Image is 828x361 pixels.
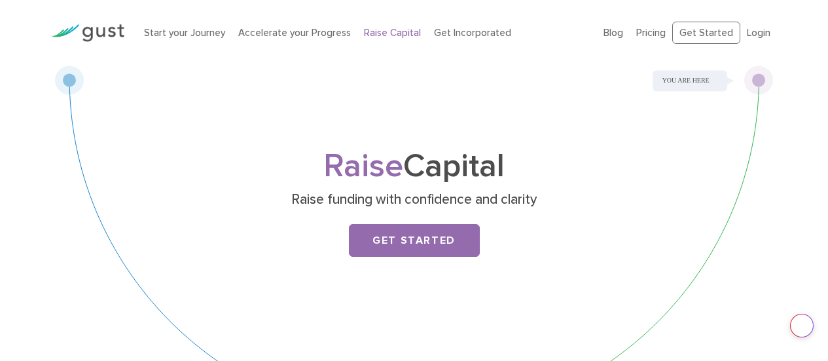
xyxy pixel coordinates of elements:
[364,27,421,39] a: Raise Capital
[156,151,673,181] h1: Capital
[603,27,623,39] a: Blog
[323,147,403,185] span: Raise
[349,224,480,257] a: Get Started
[160,191,668,209] p: Raise funding with confidence and clarity
[672,22,740,45] a: Get Started
[636,27,666,39] a: Pricing
[51,24,124,42] img: Gust Logo
[238,27,351,39] a: Accelerate your Progress
[747,27,770,39] a: Login
[434,27,511,39] a: Get Incorporated
[144,27,225,39] a: Start your Journey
